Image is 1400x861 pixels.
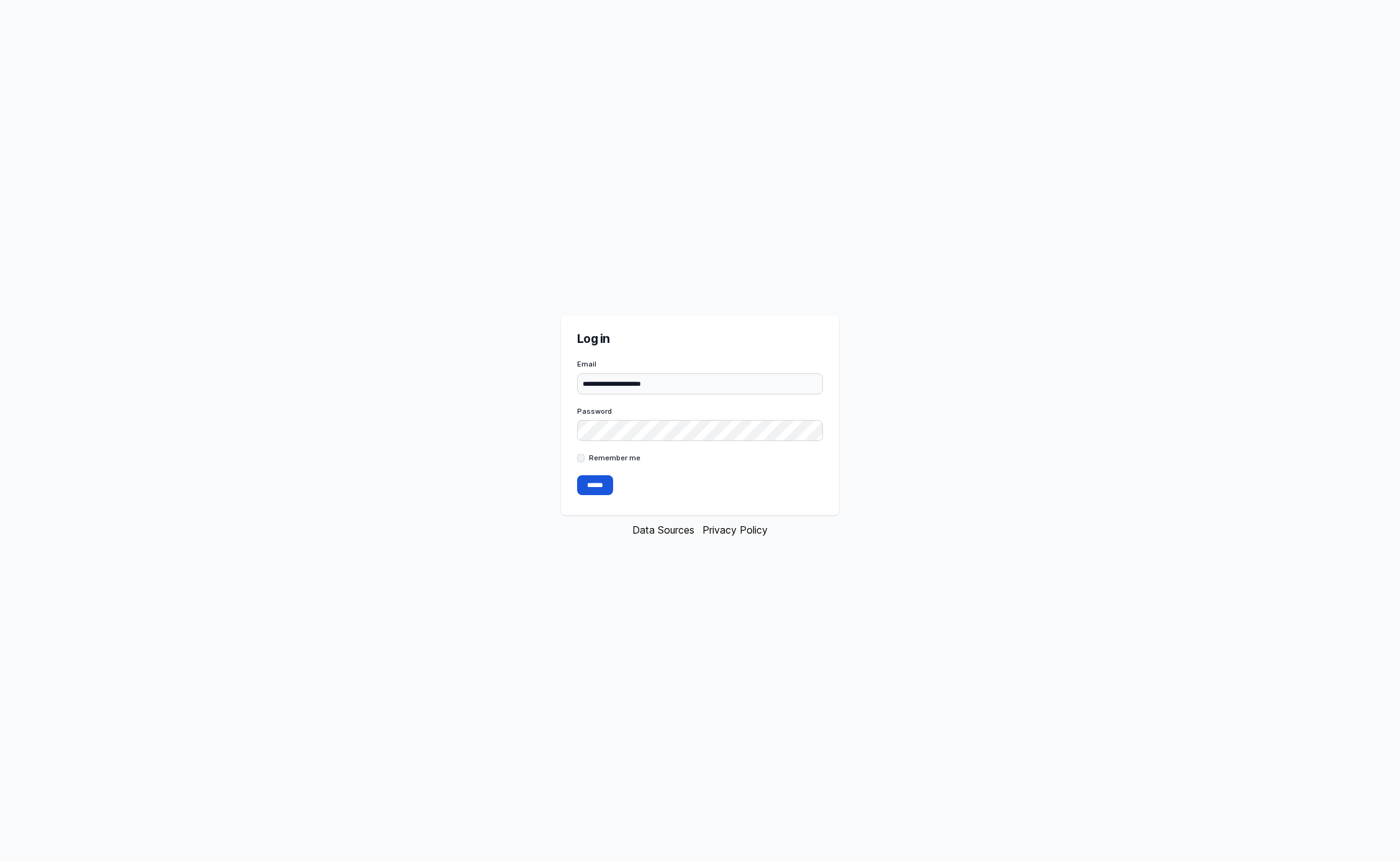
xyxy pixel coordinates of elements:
h2: Log in [577,331,823,347]
label: Remember me [589,453,640,463]
label: Email [577,359,823,369]
a: Data Sources [632,524,694,536]
label: Password [577,406,823,416]
a: Privacy Policy [702,524,768,536]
